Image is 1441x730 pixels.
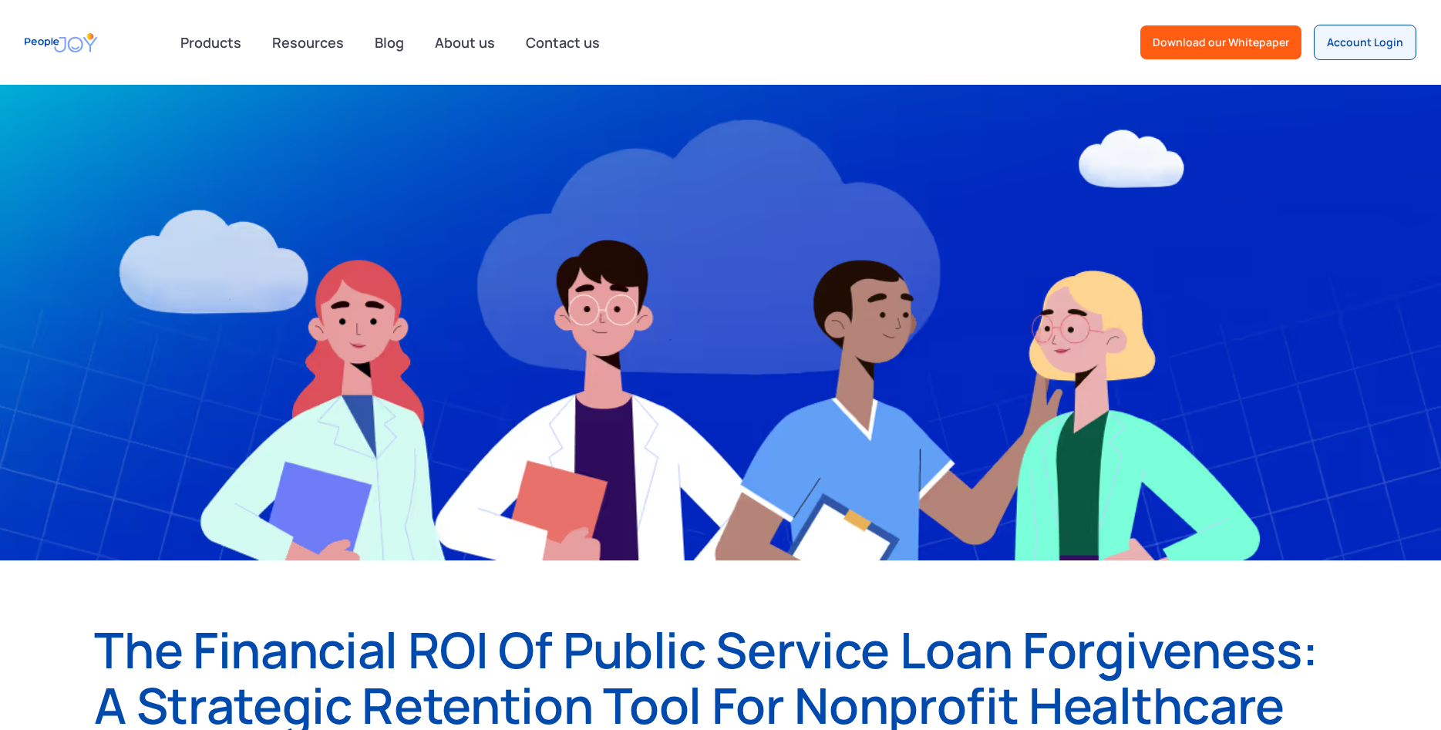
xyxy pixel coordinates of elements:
[517,25,609,59] a: Contact us
[365,25,413,59] a: Blog
[263,25,353,59] a: Resources
[1140,25,1301,59] a: Download our Whitepaper
[1153,35,1289,50] div: Download our Whitepaper
[25,25,97,60] a: home
[426,25,504,59] a: About us
[1327,35,1403,50] div: Account Login
[1314,25,1416,60] a: Account Login
[171,27,251,58] div: Products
